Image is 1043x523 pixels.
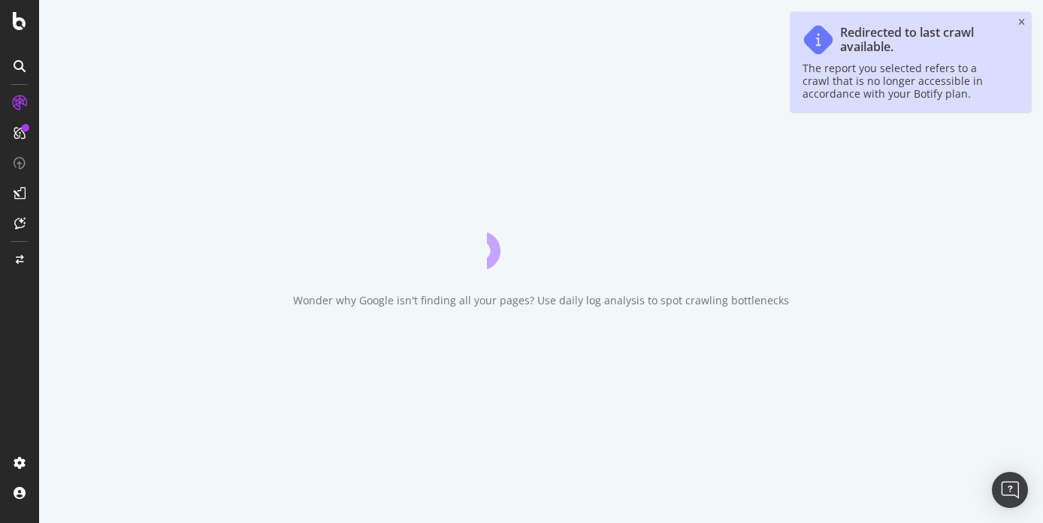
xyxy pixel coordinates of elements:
div: Redirected to last crawl available. [840,26,1004,54]
div: Open Intercom Messenger [992,472,1028,508]
div: Wonder why Google isn't finding all your pages? Use daily log analysis to spot crawling bottlenecks [293,293,789,308]
div: animation [487,215,595,269]
div: The report you selected refers to a crawl that is no longer accessible in accordance with your Bo... [803,62,1004,100]
div: close toast [1018,18,1025,27]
